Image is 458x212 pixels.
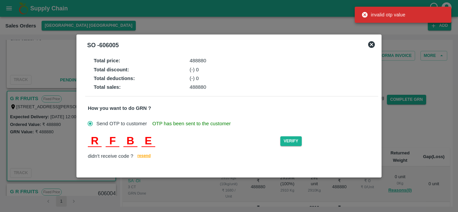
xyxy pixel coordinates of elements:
span: Send OTP to customer [96,120,147,127]
button: resend [133,152,155,161]
span: (-) 0 [190,67,199,72]
span: resend [137,152,151,159]
strong: Total sales : [94,84,121,90]
div: didn't receive code ? [88,152,376,161]
span: 488880 [190,84,207,90]
strong: Total discount : [94,67,129,72]
strong: Total deductions : [94,76,135,81]
strong: How you want to do GRN ? [88,105,151,111]
button: Verify [280,136,302,146]
div: invalid otp value [361,9,405,21]
strong: Total price : [94,58,120,63]
span: (-) 0 [190,76,199,81]
span: OTP has been sent to the customer [152,120,231,127]
span: 488880 [190,58,207,63]
div: SO - 606005 [87,41,119,50]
